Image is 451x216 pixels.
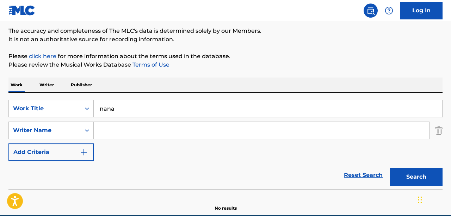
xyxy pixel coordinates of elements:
img: search [366,6,375,15]
form: Search Form [8,100,443,189]
div: Drag [418,189,422,210]
p: The accuracy and completeness of The MLC's data is determined solely by our Members. [8,27,443,35]
p: Writer [37,78,56,92]
button: Search [390,168,443,186]
p: Work [8,78,25,92]
img: help [385,6,393,15]
img: Delete Criterion [435,122,443,139]
p: Publisher [69,78,94,92]
p: No results [215,197,237,211]
img: MLC Logo [8,5,36,16]
iframe: Chat Widget [416,182,451,216]
img: 9d2ae6d4665cec9f34b9.svg [80,148,88,156]
button: Add Criteria [8,143,94,161]
a: Log In [400,2,443,19]
p: It is not an authoritative source for recording information. [8,35,443,44]
p: Please review the Musical Works Database [8,61,443,69]
div: Writer Name [13,126,76,135]
a: Terms of Use [131,61,169,68]
div: Help [382,4,396,18]
p: Please for more information about the terms used in the database. [8,52,443,61]
a: Reset Search [340,167,386,183]
div: Work Title [13,104,76,113]
a: Public Search [364,4,378,18]
a: click here [29,53,56,60]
